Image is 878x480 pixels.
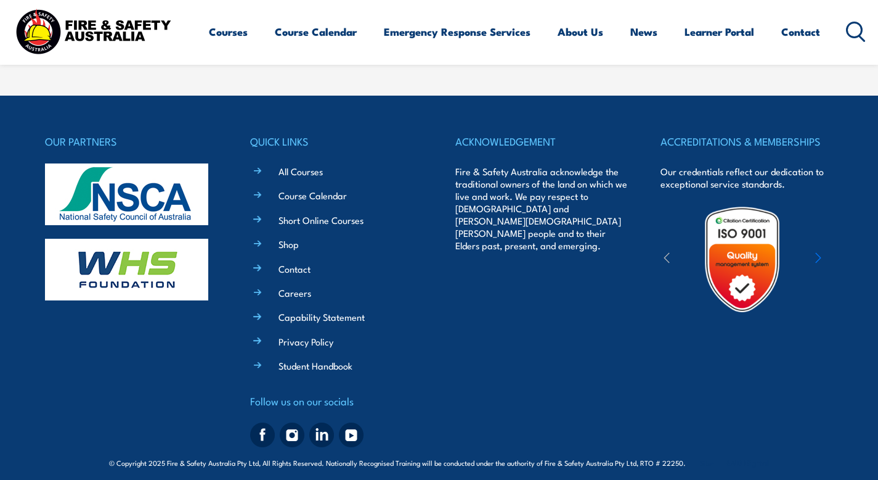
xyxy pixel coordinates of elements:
a: Emergency Response Services [384,15,530,48]
a: Learner Portal [685,15,754,48]
a: Course Calendar [278,189,347,202]
h4: Follow us on our socials [250,392,423,410]
span: Site: [700,458,769,468]
a: About Us [558,15,603,48]
img: nsca-logo-footer [45,163,208,225]
a: Privacy Policy [278,335,333,348]
a: Course Calendar [275,15,357,48]
a: Short Online Courses [278,213,364,226]
a: Contact [781,15,820,48]
img: Untitled design (19) [688,205,796,313]
a: Courses [209,15,248,48]
h4: ACCREDITATIONS & MEMBERSHIPS [661,133,833,150]
h4: ACKNOWLEDGEMENT [455,133,628,150]
p: Fire & Safety Australia acknowledge the traditional owners of the land on which we live and work.... [455,165,628,252]
h4: OUR PARTNERS [45,133,217,150]
a: Careers [278,286,311,299]
p: Our credentials reflect our dedication to exceptional service standards. [661,165,833,190]
a: Student Handbook [278,359,352,372]
a: Contact [278,262,311,275]
a: News [630,15,657,48]
img: whs-logo-footer [45,239,208,300]
span: © Copyright 2025 Fire & Safety Australia Pty Ltd, All Rights Reserved. Nationally Recognised Trai... [109,457,769,468]
a: All Courses [278,165,323,178]
a: KND Digital [726,456,769,468]
a: Shop [278,238,299,250]
h4: QUICK LINKS [250,133,423,150]
a: Capability Statement [278,310,365,323]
